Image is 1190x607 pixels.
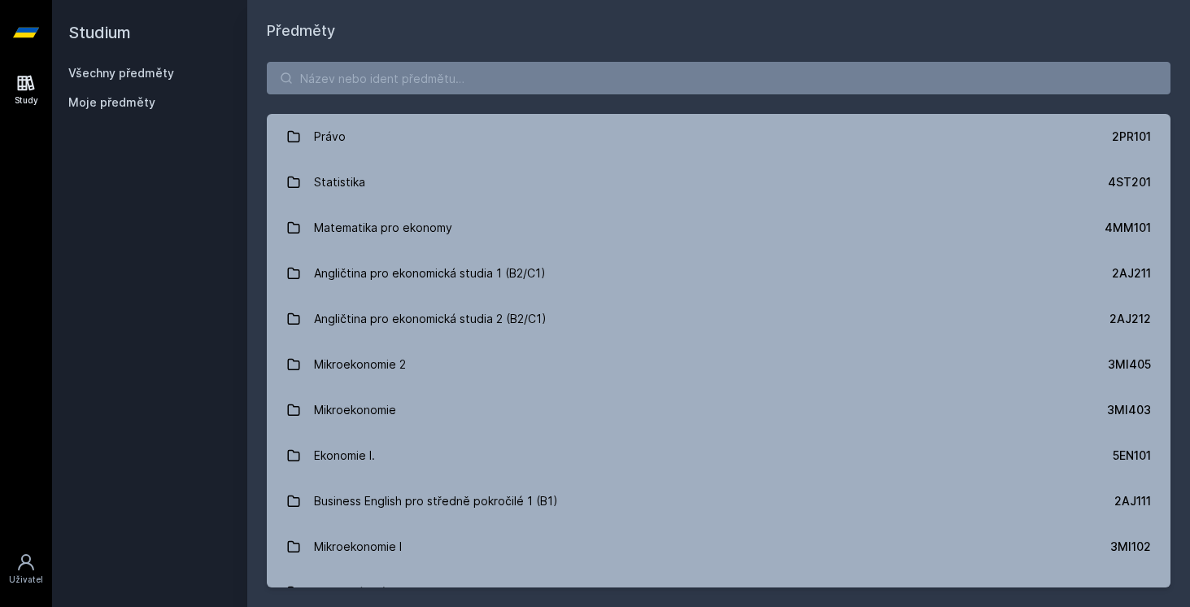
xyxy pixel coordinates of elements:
[314,348,406,381] div: Mikroekonomie 2
[267,205,1170,251] a: Matematika pro ekonomy 4MM101
[267,251,1170,296] a: Angličtina pro ekonomická studia 1 (B2/C1) 2AJ211
[1105,220,1151,236] div: 4MM101
[267,387,1170,433] a: Mikroekonomie 3MI403
[267,433,1170,478] a: Ekonomie I. 5EN101
[267,524,1170,570] a: Mikroekonomie I 3MI102
[267,296,1170,342] a: Angličtina pro ekonomická studia 2 (B2/C1) 2AJ212
[267,114,1170,159] a: Právo 2PR101
[15,94,38,107] div: Study
[1108,174,1151,190] div: 4ST201
[267,159,1170,205] a: Statistika 4ST201
[3,65,49,115] a: Study
[3,544,49,594] a: Uživatel
[314,394,396,426] div: Mikroekonomie
[68,66,174,80] a: Všechny předměty
[1109,311,1151,327] div: 2AJ212
[68,94,155,111] span: Moje předměty
[1107,402,1151,418] div: 3MI403
[267,62,1170,94] input: Název nebo ident předmětu…
[1114,493,1151,509] div: 2AJ111
[314,531,402,563] div: Mikroekonomie I
[1110,539,1151,555] div: 3MI102
[267,342,1170,387] a: Mikroekonomie 2 3MI405
[1108,356,1151,373] div: 3MI405
[9,574,43,586] div: Uživatel
[1112,129,1151,145] div: 2PR101
[1113,448,1151,464] div: 5EN101
[314,166,365,199] div: Statistika
[314,303,547,335] div: Angličtina pro ekonomická studia 2 (B2/C1)
[314,257,546,290] div: Angličtina pro ekonomická studia 1 (B2/C1)
[314,120,346,153] div: Právo
[267,478,1170,524] a: Business English pro středně pokročilé 1 (B1) 2AJ111
[314,439,375,472] div: Ekonomie I.
[1112,265,1151,282] div: 2AJ211
[267,20,1170,42] h1: Předměty
[314,212,452,244] div: Matematika pro ekonomy
[314,485,558,517] div: Business English pro středně pokročilé 1 (B1)
[1106,584,1151,600] div: 5HD200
